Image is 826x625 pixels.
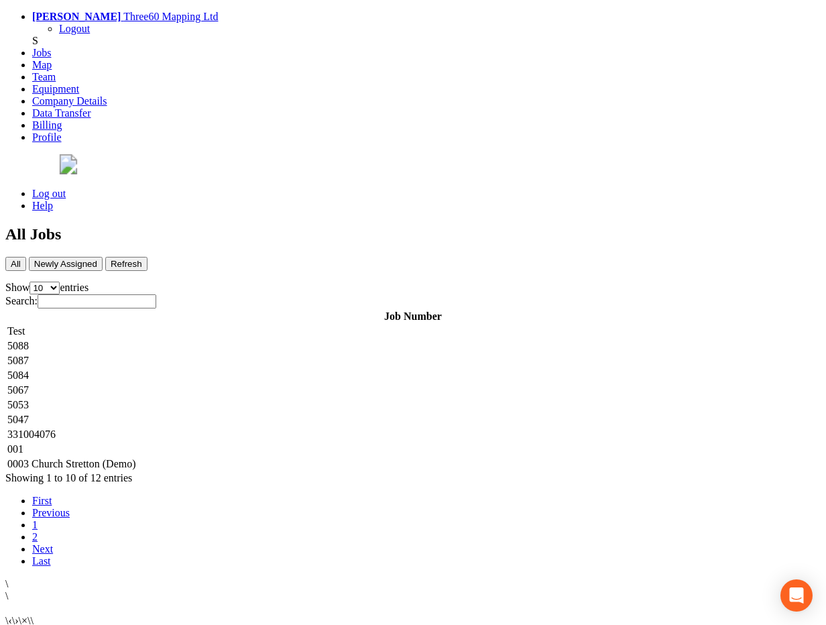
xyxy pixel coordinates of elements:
[7,310,819,323] th: Job Number: activate to sort column ascending
[38,294,156,308] input: Search:
[32,11,218,22] a: [PERSON_NAME] Three60 Mapping Ltd
[32,35,821,47] div: S
[32,59,52,70] a: Map
[32,71,56,82] a: Team
[32,83,79,95] a: Equipment
[7,325,819,338] td: Test
[32,495,52,506] a: First
[32,11,121,22] strong: [PERSON_NAME]
[7,384,819,397] td: 5067
[7,413,819,427] td: 5047
[32,107,91,119] a: Data Transfer
[29,282,60,294] select: Showentries
[32,47,51,58] a: Jobs
[5,472,821,484] div: Showing 1 to 10 of 12 entries
[32,119,62,131] a: Billing
[32,531,38,543] a: 2
[32,131,62,143] a: Profile
[32,519,38,530] a: 1
[5,282,88,293] label: Show entries
[32,200,53,211] a: Help
[5,295,156,306] label: Search:
[7,369,819,382] td: 5084
[7,398,819,412] td: 5053
[29,257,103,271] button: Newly Assigned
[7,457,819,471] td: 0003 Church Stretton (Demo)
[123,11,218,22] span: Three60 Mapping Ltd
[32,188,66,199] a: Log out
[32,543,53,555] a: Next
[59,23,90,34] a: Logout
[7,354,819,367] td: 5087
[780,579,813,612] div: Open Intercom Messenger
[7,339,819,353] td: 5088
[5,225,821,243] h2: All Jobs
[7,428,819,441] td: 331004076
[5,257,26,271] button: All
[32,507,70,518] a: Previous
[32,95,107,107] a: Company Details
[32,555,51,567] a: Last
[7,443,819,456] td: 001
[105,257,147,271] button: Refresh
